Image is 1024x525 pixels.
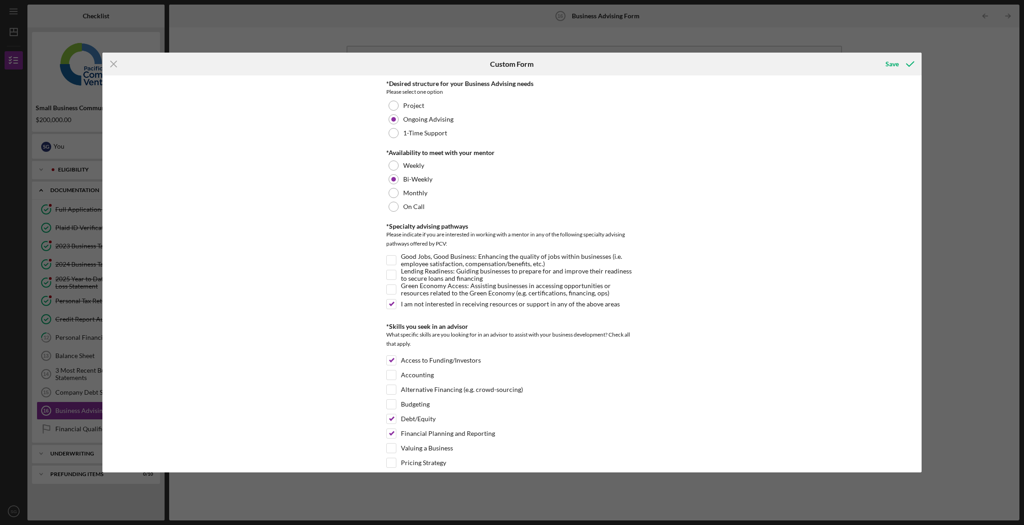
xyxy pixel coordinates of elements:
[401,458,446,467] label: Pricing Strategy
[386,149,638,156] div: *Availability to meet with your mentor
[403,102,424,109] label: Project
[401,270,638,279] label: Lending Readiness: Guiding businesses to prepare for and improve their readiness to secure loans ...
[386,323,638,330] div: *Skills you seek in an advisor
[386,330,638,351] div: What specific skills are you looking for in an advisor to assist with your business development? ...
[401,370,434,380] label: Accounting
[386,87,638,96] div: Please select one option
[876,55,922,73] button: Save
[401,300,620,309] label: I am not interested in receiving resources or support in any of the above areas
[401,285,638,294] label: Green Economy Access: Assisting businesses in accessing opportunities or resources related to the...
[401,356,481,365] label: Access to Funding/Investors
[403,116,453,123] label: Ongoing Advising
[401,429,495,438] label: Financial Planning and Reporting
[401,414,436,423] label: Debt/Equity
[403,203,425,210] label: On Call
[403,189,427,197] label: Monthly
[403,162,424,169] label: Weekly
[386,223,638,230] div: *Specialty advising pathways
[403,129,447,137] label: 1-Time Support
[401,385,523,394] label: Alternative Financing (e.g. crowd-sourcing)
[401,444,453,453] label: Valuing a Business
[885,55,899,73] div: Save
[490,60,533,68] h6: Custom Form
[401,256,638,265] label: Good Jobs, Good Business: Enhancing the quality of jobs within businesses (i.e. employee satisfac...
[386,230,638,251] div: Please indicate if you are interested in working with a mentor in any of the following specialty ...
[386,80,638,87] div: *Desired structure for your Business Advising needs
[403,176,432,183] label: Bi-Weekly
[401,400,430,409] label: Budgeting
